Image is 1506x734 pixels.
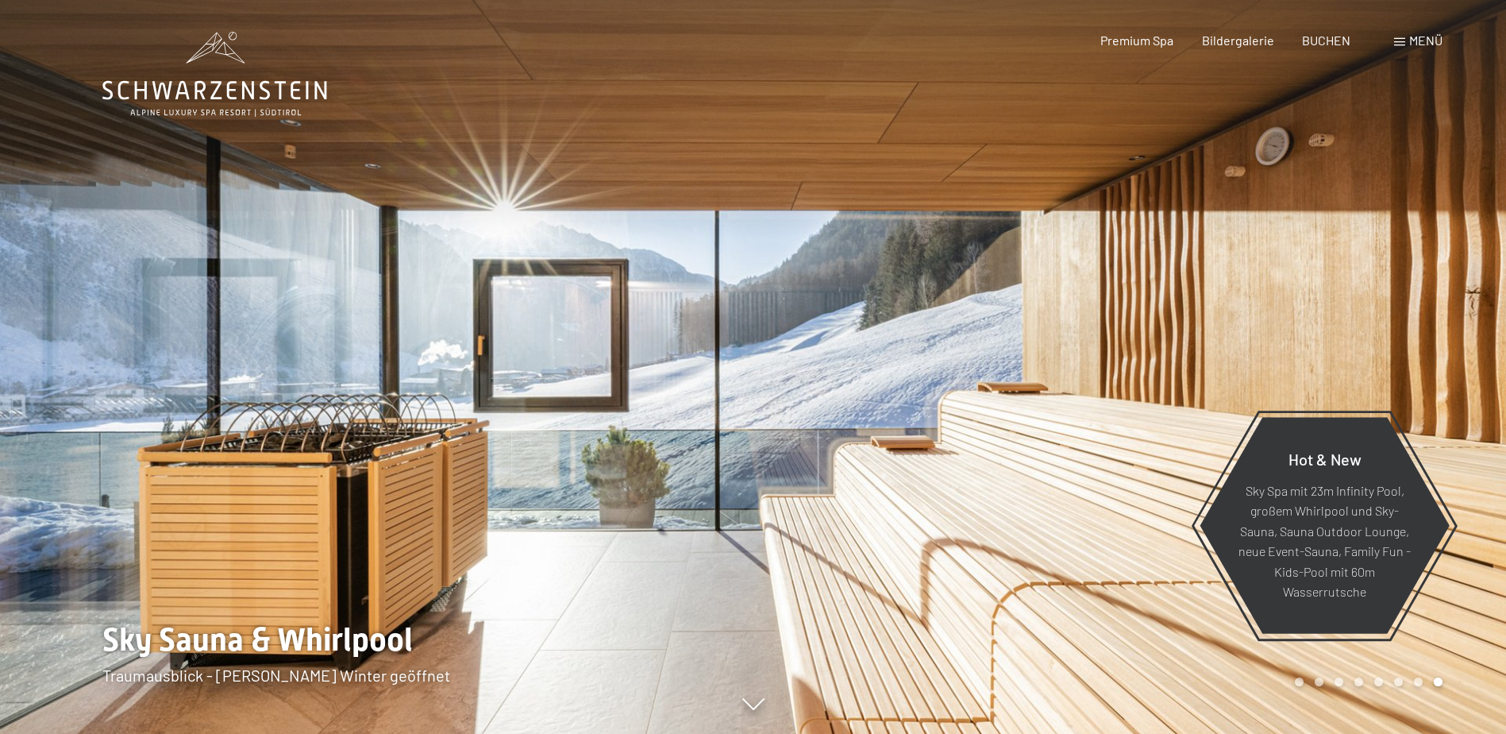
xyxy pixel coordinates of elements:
[1199,416,1450,635] a: Hot & New Sky Spa mit 23m Infinity Pool, großem Whirlpool und Sky-Sauna, Sauna Outdoor Lounge, ne...
[1354,678,1363,686] div: Carousel Page 4
[1374,678,1383,686] div: Carousel Page 5
[1302,33,1350,48] a: BUCHEN
[1414,678,1423,686] div: Carousel Page 7
[1434,678,1442,686] div: Carousel Page 8 (Current Slide)
[1238,480,1411,602] p: Sky Spa mit 23m Infinity Pool, großem Whirlpool und Sky-Sauna, Sauna Outdoor Lounge, neue Event-S...
[1202,33,1274,48] a: Bildergalerie
[1335,678,1343,686] div: Carousel Page 3
[1289,678,1442,686] div: Carousel Pagination
[1288,449,1362,468] span: Hot & New
[1100,33,1173,48] a: Premium Spa
[1394,678,1403,686] div: Carousel Page 6
[1315,678,1323,686] div: Carousel Page 2
[1409,33,1442,48] span: Menü
[1295,678,1304,686] div: Carousel Page 1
